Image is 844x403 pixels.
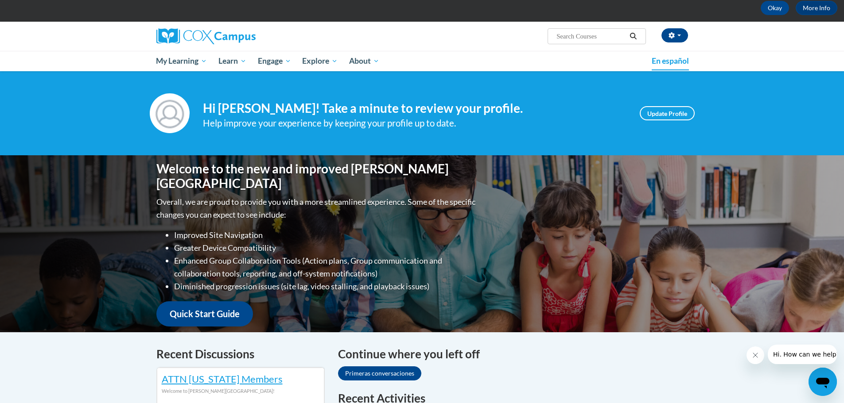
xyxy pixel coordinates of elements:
[556,31,626,42] input: Search Courses
[156,28,256,44] img: Cox Campus
[203,101,626,116] h4: Hi [PERSON_NAME]! Take a minute to review your profile.
[156,196,478,221] p: Overall, we are proud to provide you with a more streamlined experience. Some of the specific cha...
[203,116,626,130] div: Help improve your experience by keeping your profile up to date.
[626,31,640,42] button: Search
[143,51,701,71] div: Main menu
[174,229,478,242] li: Improved Site Navigation
[349,56,379,66] span: About
[768,345,837,364] iframe: Message from company
[156,301,253,326] a: Quick Start Guide
[156,345,325,363] h4: Recent Discussions
[640,106,695,120] a: Update Profile
[296,51,343,71] a: Explore
[646,52,695,70] a: En español
[747,346,764,364] iframe: Close message
[796,1,837,15] a: More Info
[5,6,72,13] span: Hi. How can we help?
[252,51,297,71] a: Engage
[343,51,385,71] a: About
[156,161,478,191] h1: Welcome to the new and improved [PERSON_NAME][GEOGRAPHIC_DATA]
[652,56,689,65] span: En español
[809,368,837,396] iframe: Button to launch messaging window
[338,345,688,363] h4: Continue where you left off
[150,93,190,133] img: Profile Image
[258,56,291,66] span: Engage
[151,51,213,71] a: My Learning
[174,280,478,293] li: Diminished progression issues (site lag, video stalling, and playback issues)
[162,386,319,396] div: Welcome to [PERSON_NAME][GEOGRAPHIC_DATA]!
[338,366,421,380] a: Primeras conversaciones
[661,28,688,42] button: Account Settings
[174,242,478,254] li: Greater Device Compatibility
[761,1,789,15] button: Okay
[213,51,252,71] a: Learn
[174,254,478,280] li: Enhanced Group Collaboration Tools (Action plans, Group communication and collaboration tools, re...
[156,56,207,66] span: My Learning
[218,56,246,66] span: Learn
[156,28,325,44] a: Cox Campus
[302,56,338,66] span: Explore
[162,373,283,385] a: ATTN [US_STATE] Members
